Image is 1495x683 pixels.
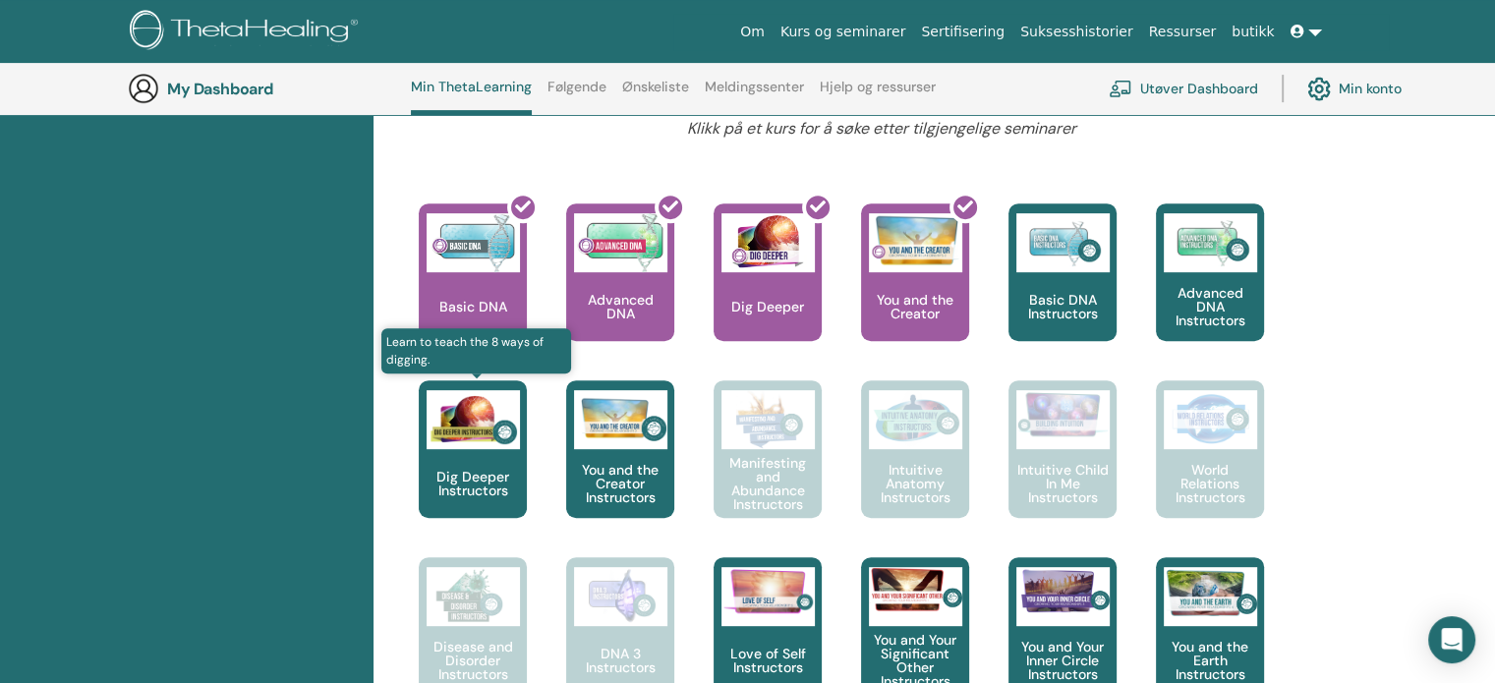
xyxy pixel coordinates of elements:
[1008,203,1117,380] a: Basic DNA Instructors Basic DNA Instructors
[566,380,674,557] a: You and the Creator Instructors You and the Creator Instructors
[869,213,962,267] img: You and the Creator
[1156,640,1264,681] p: You and the Earth Instructors
[167,80,364,98] h3: My Dashboard
[381,328,571,373] span: Learn to teach the 8 ways of digging.
[1156,463,1264,504] p: World Relations Instructors
[419,470,527,497] p: Dig Deeper Instructors
[1016,213,1110,272] img: Basic DNA Instructors
[566,463,674,504] p: You and the Creator Instructors
[913,14,1012,50] a: Sertifisering
[1156,380,1264,557] a: World Relations Instructors World Relations Instructors
[419,640,527,681] p: Disease and Disorder Instructors
[714,203,822,380] a: Dig Deeper Dig Deeper
[419,203,527,380] a: Basic DNA Basic DNA
[721,390,815,449] img: Manifesting and Abundance Instructors
[861,203,969,380] a: You and the Creator You and the Creator
[574,390,667,449] img: You and the Creator Instructors
[1141,14,1225,50] a: Ressurser
[1008,463,1117,504] p: Intuitive Child In Me Instructors
[714,380,822,557] a: Manifesting and Abundance Instructors Manifesting and Abundance Instructors
[1012,14,1141,50] a: Suksesshistorier
[1224,14,1282,50] a: butikk
[723,300,812,313] p: Dig Deeper
[566,203,674,380] a: Advanced DNA Advanced DNA
[1307,72,1331,105] img: cog.svg
[1164,390,1257,449] img: World Relations Instructors
[861,380,969,557] a: Intuitive Anatomy Instructors Intuitive Anatomy Instructors
[574,213,667,272] img: Advanced DNA
[773,14,913,50] a: Kurs og seminarer
[861,463,969,504] p: Intuitive Anatomy Instructors
[1164,567,1257,618] img: You and the Earth Instructors
[869,567,962,611] img: You and Your Significant Other Instructors
[869,390,962,449] img: Intuitive Anatomy Instructors
[128,73,159,104] img: generic-user-icon.jpg
[427,213,520,272] img: Basic DNA
[547,79,606,110] a: Følgende
[1156,203,1264,380] a: Advanced DNA Instructors Advanced DNA Instructors
[427,390,520,449] img: Dig Deeper Instructors
[622,79,689,110] a: Ønskeliste
[490,117,1273,141] p: Klikk på et kurs for å søke etter tilgjengelige seminarer
[732,14,773,50] a: Om
[1156,286,1264,327] p: Advanced DNA Instructors
[721,213,815,272] img: Dig Deeper
[1428,616,1475,663] div: Open Intercom Messenger
[566,293,674,320] p: Advanced DNA
[714,647,822,674] p: Love of Self Instructors
[861,293,969,320] p: You and the Creator
[820,79,936,110] a: Hjelp og ressurser
[705,79,804,110] a: Meldingssenter
[1164,213,1257,272] img: Advanced DNA Instructors
[427,567,520,626] img: Disease and Disorder Instructors
[1307,67,1402,110] a: Min konto
[1109,67,1258,110] a: Utøver Dashboard
[411,79,532,115] a: Min ThetaLearning
[419,380,527,557] a: Learn to teach the 8 ways of digging. Dig Deeper Instructors Dig Deeper Instructors
[1016,567,1110,614] img: You and Your Inner Circle Instructors
[1008,380,1117,557] a: Intuitive Child In Me Instructors Intuitive Child In Me Instructors
[1109,80,1132,97] img: chalkboard-teacher.svg
[1008,640,1117,681] p: You and Your Inner Circle Instructors
[1008,293,1117,320] p: Basic DNA Instructors
[574,567,667,626] img: DNA 3 Instructors
[130,10,365,54] img: logo.png
[566,647,674,674] p: DNA 3 Instructors
[721,567,815,615] img: Love of Self Instructors
[1016,390,1110,438] img: Intuitive Child In Me Instructors
[714,456,822,511] p: Manifesting and Abundance Instructors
